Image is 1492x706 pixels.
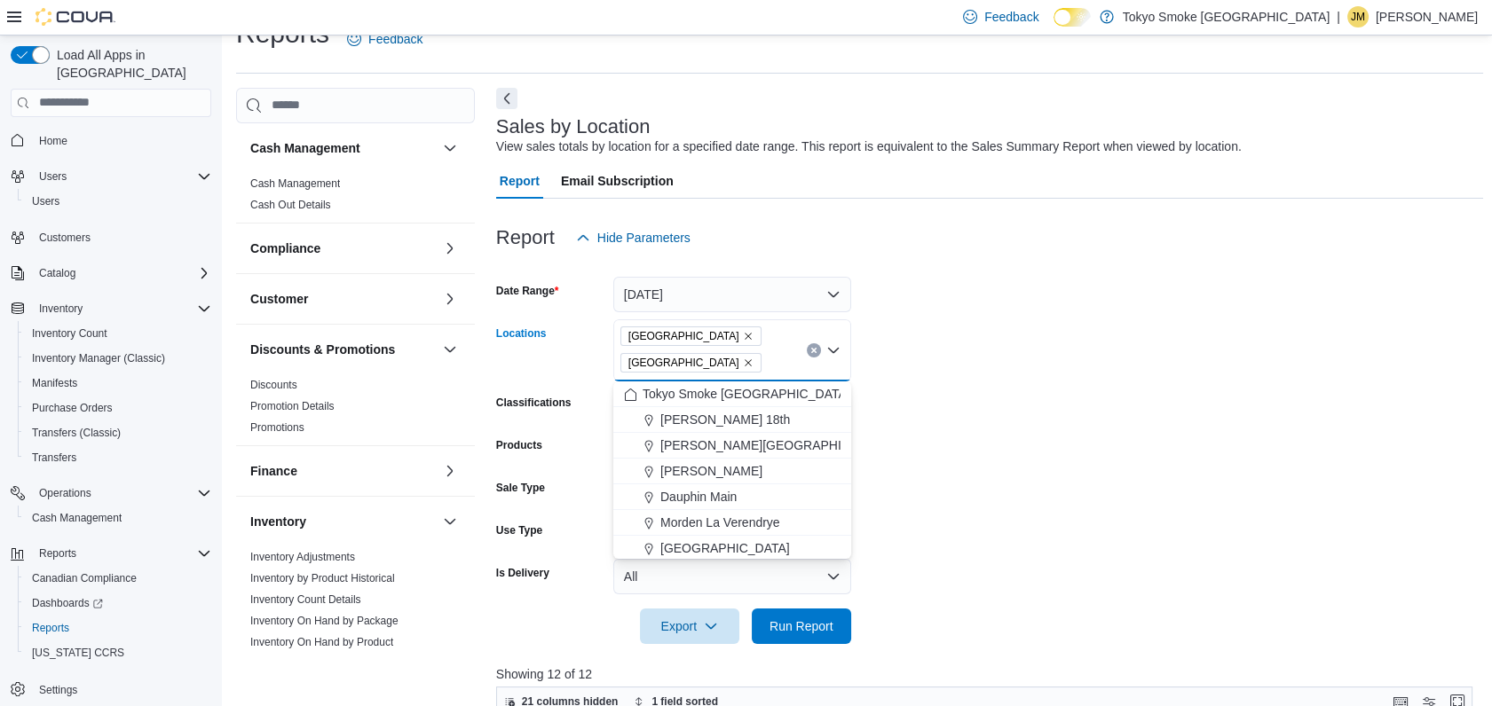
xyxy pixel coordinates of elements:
[643,385,850,403] span: Tokyo Smoke [GEOGRAPHIC_DATA]
[32,263,83,284] button: Catalog
[250,139,360,157] h3: Cash Management
[250,592,361,607] span: Inventory Count Details
[660,488,737,506] span: Dauphin Main
[25,422,211,443] span: Transfers (Classic)
[32,129,211,152] span: Home
[628,354,739,372] span: [GEOGRAPHIC_DATA]
[1337,6,1340,27] p: |
[439,288,461,310] button: Customer
[18,346,218,371] button: Inventory Manager (Classic)
[25,323,211,344] span: Inventory Count
[4,164,218,189] button: Users
[651,608,729,644] span: Export
[32,298,211,319] span: Inventory
[39,134,67,148] span: Home
[39,302,83,316] span: Inventory
[496,326,547,341] label: Locations
[250,199,331,211] a: Cash Out Details
[496,566,549,580] label: Is Delivery
[32,263,211,284] span: Catalog
[250,177,340,190] a: Cash Management
[250,379,297,391] a: Discounts
[32,451,76,465] span: Transfers
[569,220,698,255] button: Hide Parameters
[1347,6,1369,27] div: Jordan McDonald
[250,636,393,648] a: Inventory On Hand by Product
[32,227,98,248] a: Customers
[25,373,211,394] span: Manifests
[368,30,422,48] span: Feedback
[250,420,304,435] span: Promotions
[660,436,892,454] span: [PERSON_NAME][GEOGRAPHIC_DATA]
[18,445,218,470] button: Transfers
[4,676,218,702] button: Settings
[439,238,461,259] button: Compliance
[250,341,395,358] h3: Discounts & Promotions
[250,139,436,157] button: Cash Management
[613,559,851,594] button: All
[25,422,128,443] a: Transfers (Classic)
[18,506,218,530] button: Cash Management
[32,376,77,390] span: Manifests
[39,266,75,280] span: Catalog
[826,343,841,357] button: Close list of options
[250,615,399,627] a: Inventory On Hand by Package
[25,617,76,639] a: Reports
[250,550,355,564] span: Inventory Adjustments
[32,166,211,187] span: Users
[496,523,542,537] label: Use Type
[1376,6,1478,27] p: [PERSON_NAME]
[250,513,436,530] button: Inventory
[32,543,83,564] button: Reports
[250,400,335,412] a: Promotion Details
[439,137,461,159] button: Cash Management
[32,226,211,248] span: Customers
[25,397,211,419] span: Purchase Orders
[4,128,218,153] button: Home
[250,462,436,480] button: Finance
[597,229,691,247] span: Hide Parameters
[4,224,218,250] button: Customers
[752,608,851,644] button: Run Report
[18,566,218,591] button: Canadian Compliance
[496,284,559,298] label: Date Range
[250,239,436,257] button: Compliance
[250,399,335,413] span: Promotion Details
[32,401,113,415] span: Purchase Orders
[18,321,218,346] button: Inventory Count
[32,679,84,701] a: Settings
[25,592,211,614] span: Dashboards
[39,486,91,500] span: Operations
[250,176,340,191] span: Cash Management
[1054,27,1054,27] span: Dark Mode
[25,568,144,589] a: Canadian Compliance
[1123,6,1330,27] p: Tokyo Smoke [GEOGRAPHIC_DATA]
[439,511,461,532] button: Inventory
[250,572,395,584] a: Inventory by Product Historical
[25,447,211,468] span: Transfers
[743,357,754,368] button: Remove Thunder Bay Memorial from selection in this group
[250,614,399,628] span: Inventory On Hand by Package
[770,617,833,635] span: Run Report
[250,290,436,308] button: Customer
[32,298,90,319] button: Inventory
[496,116,651,137] h3: Sales by Location
[807,343,821,357] button: Clear input
[32,678,211,700] span: Settings
[250,635,393,649] span: Inventory On Hand by Product
[236,374,475,445] div: Discounts & Promotions
[250,462,297,480] h3: Finance
[36,8,115,26] img: Cova
[18,396,218,420] button: Purchase Orders
[25,592,110,614] a: Dashboards
[496,137,1242,156] div: View sales totals by location for a specified date range. This report is equivalent to the Sales ...
[439,460,461,482] button: Finance
[250,290,308,308] h3: Customer
[32,482,99,504] button: Operations
[25,397,120,419] a: Purchase Orders
[250,593,361,606] a: Inventory Count Details
[640,608,739,644] button: Export
[613,510,851,536] button: Morden La Verendrye
[25,447,83,468] a: Transfers
[660,411,790,428] span: [PERSON_NAME] 18th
